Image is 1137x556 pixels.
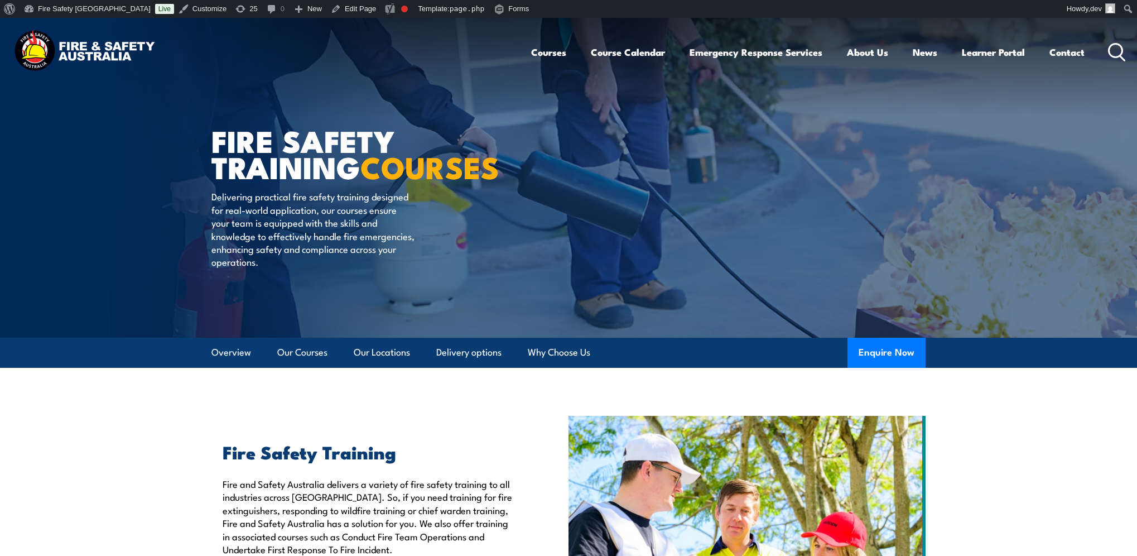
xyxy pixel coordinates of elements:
[211,338,251,367] a: Overview
[211,127,487,179] h1: FIRE SAFETY TRAINING
[223,444,517,459] h2: Fire Safety Training
[528,338,590,367] a: Why Choose Us
[436,338,502,367] a: Delivery options
[847,37,888,67] a: About Us
[847,338,926,368] button: Enquire Now
[450,4,485,13] span: page.php
[1049,37,1085,67] a: Contact
[223,477,517,555] p: Fire and Safety Australia delivers a variety of fire safety training to all industries across [GE...
[401,6,408,12] div: Focus keyphrase not set
[360,143,499,189] strong: COURSES
[531,37,566,67] a: Courses
[690,37,822,67] a: Emergency Response Services
[913,37,937,67] a: News
[211,190,415,268] p: Delivering practical fire safety training designed for real-world application, our courses ensure...
[155,4,174,14] a: Live
[591,37,665,67] a: Course Calendar
[354,338,410,367] a: Our Locations
[277,338,327,367] a: Our Courses
[1090,4,1102,13] span: dev
[962,37,1025,67] a: Learner Portal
